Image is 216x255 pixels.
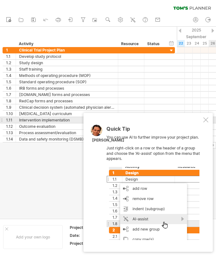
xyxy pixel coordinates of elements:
div: Staff training [19,66,115,72]
div: 1.2 [6,60,16,66]
div: RedCap forms and processes [19,98,115,104]
div: Intervention implementation [19,117,115,123]
div: Activity [19,41,114,47]
div: [DOMAIN_NAME] forms and processes [19,92,115,98]
div: 1.8 [6,98,16,104]
div: 1.11 [6,117,16,123]
div: IRB forms and processes [19,85,115,91]
div: Resource [121,41,140,47]
div: Project: [70,225,105,230]
div: 1.3 [6,66,16,72]
div: 1 [6,47,16,53]
div: Status [147,41,161,47]
div: 1.9 [6,104,16,110]
div: Clinical Trial Project Plan [19,47,115,53]
div: 1.1 [6,53,16,59]
div: Wednesday, 24 September 2025 [193,40,201,47]
div: Standard operating procedure (SOP) [19,79,115,85]
div: Quick Tip [106,126,202,135]
div: 1.4 [6,72,16,79]
div: You can use AI to further improve your project plan. Just right-click on a row or the header of a... [106,126,202,240]
div: Outcome evaluation [19,123,115,129]
div: [PERSON_NAME] [92,138,124,143]
div: Add your own logo [3,225,63,249]
div: Date: [70,233,105,238]
div: Thursday, 25 September 2025 [201,40,209,47]
div: 1.14 [6,136,16,142]
div: Process assessment/evaluation [19,130,115,136]
div: 1.7 [6,92,16,98]
div: Monday, 22 September 2025 [177,40,185,47]
div: 1.5 [6,79,16,85]
div: Methods of operating procedure (MOP) [19,72,115,79]
div: 1.13 [6,130,16,136]
div: 1.6 [6,85,16,91]
div: [MEDICAL_DATA] curriculum [19,111,115,117]
div: Tuesday, 23 September 2025 [185,40,193,47]
div: Develop study protocol [19,53,115,59]
div: Study design [19,60,115,66]
div: 1.10 [6,111,16,117]
div: Clinical decision system (automated physician alerts and patient registry) [19,104,115,110]
div: 1.12 [6,123,16,129]
div: Data and safety monitoring (DSMB) [19,136,115,142]
div: Project Number [70,241,105,246]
